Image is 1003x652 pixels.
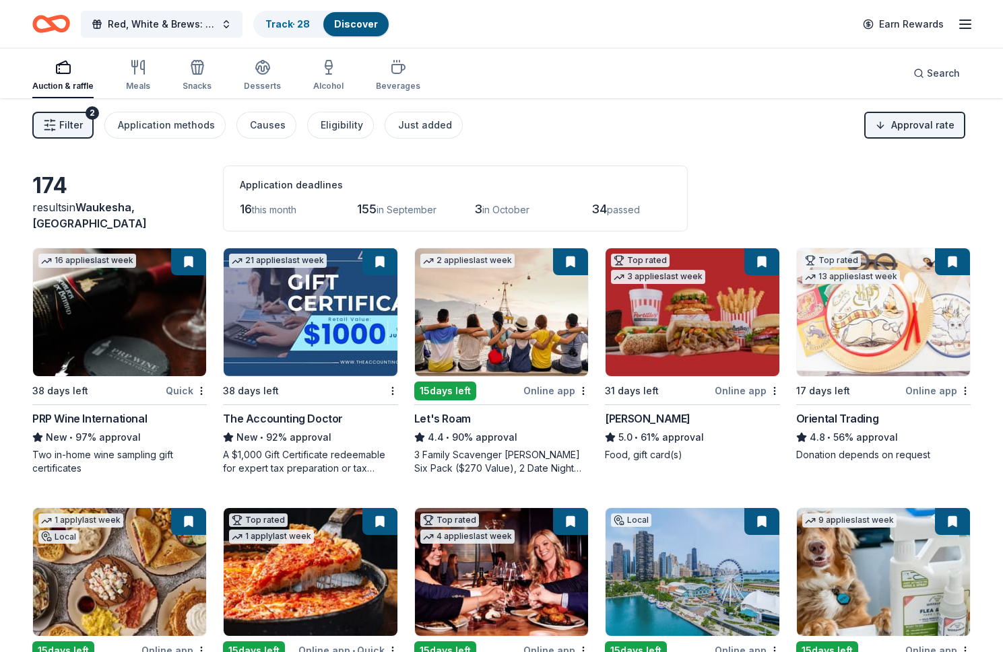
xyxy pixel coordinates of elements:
div: Top rated [229,513,288,527]
img: Image for Portillo's [606,248,779,376]
div: Two in-home wine sampling gift certificates [32,448,207,475]
div: Causes [250,117,286,133]
div: Application deadlines [240,177,671,193]
span: 4.8 [810,429,825,445]
a: Track· 28 [265,18,310,30]
img: Image for Wondercide [797,508,970,636]
a: Image for Let's Roam2 applieslast week15days leftOnline appLet's Roam4.4•90% approval3 Family Sca... [414,248,589,475]
button: Eligibility [307,112,374,139]
img: Image for Let's Roam [415,248,588,376]
a: Image for Oriental TradingTop rated13 applieslast week17 days leftOnline appOriental Trading4.8•5... [796,248,971,462]
div: 97% approval [32,429,207,445]
span: • [261,432,264,443]
img: Image for Egg Harbor Cafe [33,508,206,636]
img: Image for Navy Pier [606,508,779,636]
div: 15 days left [414,382,476,400]
button: Approval rate [864,112,965,139]
div: Top rated [802,254,861,267]
button: Track· 28Discover [253,11,390,38]
div: 21 applies last week [229,254,327,268]
span: this month [252,204,296,215]
a: Image for The Accounting Doctor21 applieslast week38 days leftThe Accounting DoctorNew•92% approv... [223,248,397,475]
div: Let's Roam [414,410,471,427]
div: Meals [126,81,150,92]
img: Image for The Accounting Doctor [224,248,397,376]
button: Beverages [376,54,420,98]
div: Donation depends on request [796,448,971,462]
div: Local [38,530,79,544]
img: Image for Oriental Trading [797,248,970,376]
span: Approval rate [891,117,955,133]
span: 5.0 [618,429,633,445]
div: 9 applies last week [802,513,897,528]
div: PRP Wine International [32,410,147,427]
span: in October [482,204,529,215]
div: 1 apply last week [38,513,123,528]
div: 31 days left [605,383,659,399]
span: New [46,429,67,445]
span: • [635,432,639,443]
span: 16 [240,202,252,216]
span: New [236,429,258,445]
div: Online app [905,382,971,399]
div: 38 days left [32,383,88,399]
div: Local [611,513,651,527]
button: Snacks [183,54,212,98]
div: Top rated [611,254,670,267]
span: Red, White & Brews: a tasting fundraiser benefitting the Waukesha Police Department [108,16,216,32]
div: A $1,000 Gift Certificate redeemable for expert tax preparation or tax resolution services—recipi... [223,448,397,475]
div: The Accounting Doctor [223,410,343,427]
span: passed [607,204,640,215]
button: Red, White & Brews: a tasting fundraiser benefitting the Waukesha Police Department [81,11,242,38]
span: • [827,432,831,443]
a: Discover [334,18,378,30]
button: Desserts [244,54,281,98]
div: 2 applies last week [420,254,515,268]
div: Oriental Trading [796,410,879,427]
button: Auction & raffle [32,54,94,98]
span: • [446,432,449,443]
div: Snacks [183,81,212,92]
button: Causes [236,112,296,139]
span: Search [927,65,960,81]
div: 92% approval [223,429,397,445]
img: Image for PRP Wine International [33,248,206,376]
span: in [32,201,147,230]
div: Alcohol [313,81,344,92]
div: Eligibility [321,117,363,133]
div: 4 applies last week [420,530,515,544]
div: 174 [32,172,207,199]
div: 17 days left [796,383,850,399]
div: 1 apply last week [229,530,314,544]
div: 13 applies last week [802,270,900,284]
a: Image for Portillo'sTop rated3 applieslast week31 days leftOnline app[PERSON_NAME]5.0•61% approva... [605,248,779,462]
button: Search [903,60,971,87]
div: Application methods [118,117,215,133]
a: Earn Rewards [855,12,952,36]
span: Waukesha, [GEOGRAPHIC_DATA] [32,201,147,230]
div: Quick [166,382,207,399]
button: Application methods [104,112,226,139]
div: 16 applies last week [38,254,136,268]
span: • [69,432,73,443]
div: Beverages [376,81,420,92]
div: 56% approval [796,429,971,445]
button: Alcohol [313,54,344,98]
div: [PERSON_NAME] [605,410,690,427]
span: 155 [357,202,377,216]
div: 3 Family Scavenger [PERSON_NAME] Six Pack ($270 Value), 2 Date Night Scavenger [PERSON_NAME] Two ... [414,448,589,475]
div: results [32,199,207,231]
div: Just added [398,117,452,133]
div: Desserts [244,81,281,92]
div: Food, gift card(s) [605,448,779,462]
span: in September [377,204,436,215]
div: Auction & raffle [32,81,94,92]
img: Image for Cooper's Hawk Winery and Restaurants [415,508,588,636]
div: 2 [86,106,99,120]
div: 61% approval [605,429,779,445]
div: 90% approval [414,429,589,445]
div: 38 days left [223,383,279,399]
a: Image for PRP Wine International16 applieslast week38 days leftQuickPRP Wine InternationalNew•97%... [32,248,207,475]
button: Just added [385,112,463,139]
button: Meals [126,54,150,98]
